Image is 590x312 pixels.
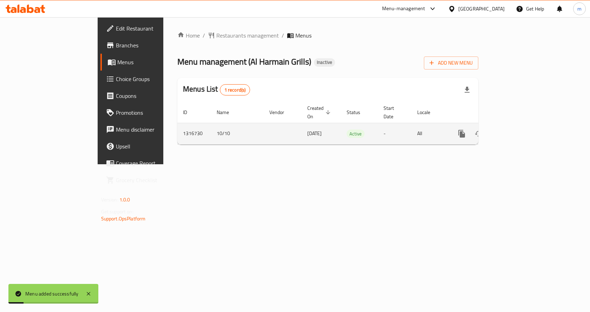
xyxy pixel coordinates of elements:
[417,108,439,117] span: Locale
[470,125,487,142] button: Change Status
[117,58,191,66] span: Menus
[577,5,582,13] span: m
[116,125,191,134] span: Menu disclaimer
[216,31,279,40] span: Restaurants management
[119,195,130,204] span: 1.0.0
[100,138,196,155] a: Upsell
[100,20,196,37] a: Edit Restaurant
[25,290,79,298] div: Menu added successfully
[448,102,526,123] th: Actions
[116,176,191,184] span: Grocery Checklist
[314,59,335,65] span: Inactive
[100,172,196,188] a: Grocery Checklist
[100,121,196,138] a: Menu disclaimer
[347,130,365,138] span: Active
[101,207,133,216] span: Get support on:
[203,31,205,40] li: /
[116,24,191,33] span: Edit Restaurant
[307,104,333,121] span: Created On
[100,71,196,87] a: Choice Groups
[100,155,196,172] a: Coverage Report
[269,108,293,117] span: Vendor
[307,129,322,138] span: [DATE]
[382,5,425,13] div: Menu-management
[208,31,279,40] a: Restaurants management
[100,87,196,104] a: Coupons
[116,142,191,151] span: Upsell
[116,75,191,83] span: Choice Groups
[177,54,311,69] span: Menu management ( Al Harmain Grills )
[100,37,196,54] a: Branches
[116,108,191,117] span: Promotions
[177,102,526,145] table: enhanced table
[177,31,478,40] nav: breadcrumb
[453,125,470,142] button: more
[424,57,478,69] button: Add New Menu
[458,5,505,13] div: [GEOGRAPHIC_DATA]
[430,59,473,67] span: Add New Menu
[101,195,118,204] span: Version:
[295,31,312,40] span: Menus
[314,58,335,67] div: Inactive
[116,41,191,49] span: Branches
[183,108,196,117] span: ID
[383,104,403,121] span: Start Date
[100,104,196,121] a: Promotions
[220,84,250,95] div: Total records count
[217,108,238,117] span: Name
[412,123,448,144] td: All
[378,123,412,144] td: -
[116,92,191,100] span: Coupons
[220,87,250,93] span: 1 record(s)
[183,84,250,95] h2: Menus List
[100,54,196,71] a: Menus
[116,159,191,167] span: Coverage Report
[101,214,146,223] a: Support.OpsPlatform
[282,31,284,40] li: /
[347,108,369,117] span: Status
[211,123,264,144] td: 10/10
